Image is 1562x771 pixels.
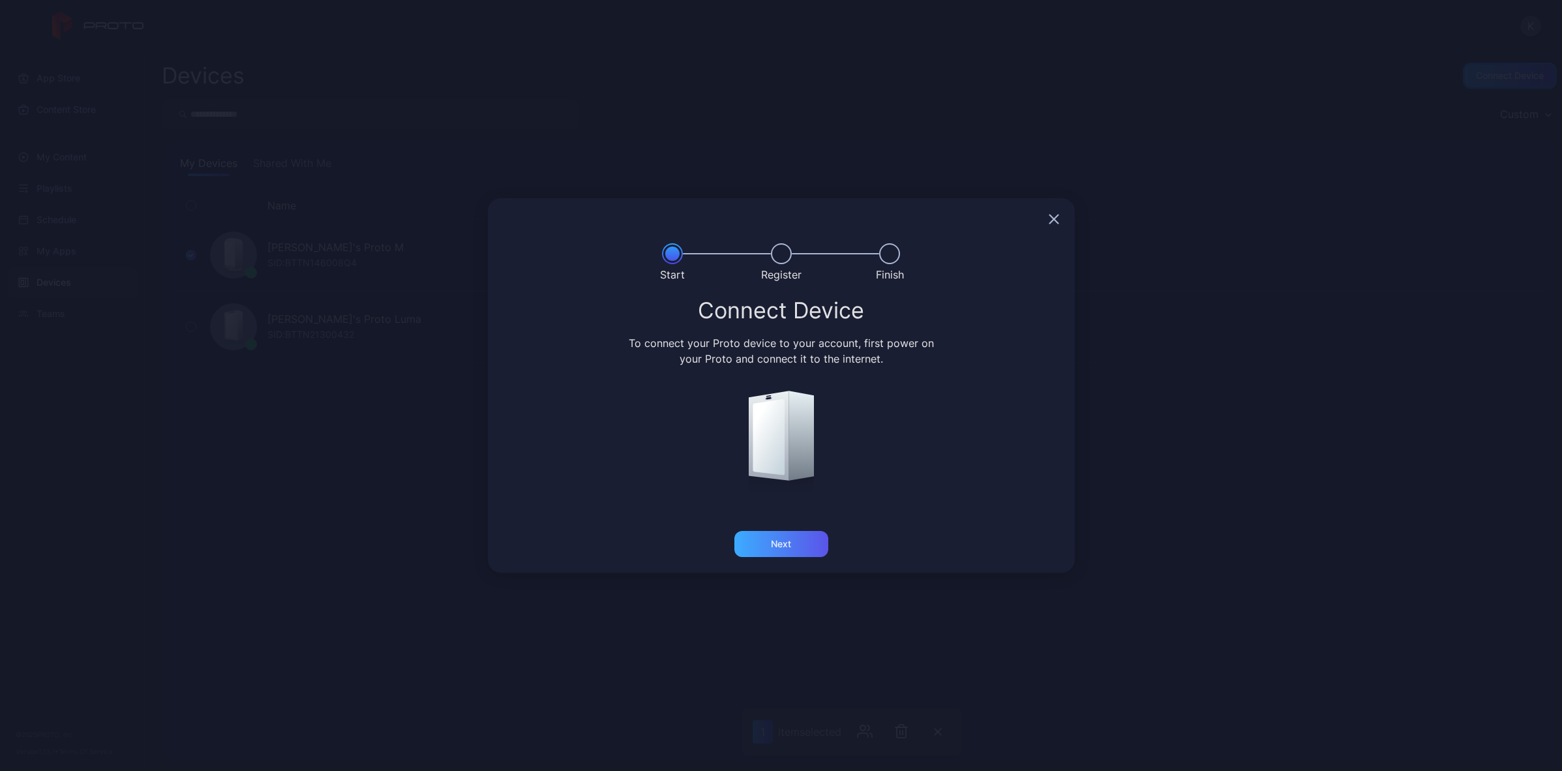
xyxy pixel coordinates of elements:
[761,267,802,282] div: Register
[771,539,791,549] div: Next
[626,335,936,367] div: To connect your Proto device to your account, first power on your Proto and connect it to the int...
[876,267,904,282] div: Finish
[503,299,1059,322] div: Connect Device
[660,267,685,282] div: Start
[734,531,828,557] button: Next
